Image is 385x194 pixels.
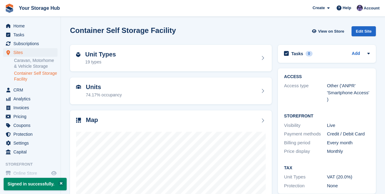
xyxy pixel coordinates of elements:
span: Settings [13,139,50,147]
div: None [327,182,370,189]
a: Your Storage Hub [16,3,62,13]
h2: Unit Types [85,51,116,58]
span: View on Store [318,28,344,34]
div: Visibility [284,122,327,129]
span: Sites [13,48,50,57]
img: unit-type-icn-2b2737a686de81e16bb02015468b77c625bbabd49415b5ef34ead5e3b44a266d.svg [76,52,80,57]
span: Coupons [13,121,50,130]
span: Invoices [13,103,50,112]
div: Protection [284,182,327,189]
div: Price display [284,148,327,155]
span: Subscriptions [13,39,50,48]
a: menu [3,22,58,30]
img: map-icn-33ee37083ee616e46c38cad1a60f524a97daa1e2b2c8c0bc3eb3415660979fc1.svg [76,118,81,123]
span: Pricing [13,112,50,121]
h2: Units [86,84,122,91]
span: Home [13,22,50,30]
div: Live [327,122,370,129]
span: Capital [13,148,50,156]
a: Units 74.17% occupancy [70,77,272,104]
span: Protection [13,130,50,138]
span: Tasks [13,31,50,39]
div: Other ('ANPR' 'Smartphone Access' ) [327,82,370,103]
a: menu [3,130,58,138]
a: menu [3,112,58,121]
a: menu [3,39,58,48]
a: menu [3,169,58,178]
div: Every month [327,139,370,146]
a: Add [352,50,360,57]
img: Liam Beddard [357,5,363,11]
a: Caravan, Motorhome & Vehicle Storage [14,58,58,69]
a: menu [3,31,58,39]
a: View on Store [311,26,347,36]
span: Analytics [13,95,50,103]
div: 0 [306,51,313,56]
div: Monthly [327,148,370,155]
h2: Map [86,117,98,124]
div: VAT (20.0%) [327,174,370,181]
img: unit-icn-7be61d7bf1b0ce9d3e12c5938cc71ed9869f7b940bace4675aadf7bd6d80202e.svg [76,85,81,89]
a: menu [3,121,58,130]
a: Edit Site [352,26,376,39]
a: menu [3,86,58,94]
h2: Tasks [291,51,303,56]
span: Account [364,5,380,11]
a: menu [3,95,58,103]
a: Container Self Storage Facility [14,70,58,82]
span: Storefront [5,161,61,167]
span: Online Store [13,169,50,178]
div: Billing period [284,139,327,146]
a: menu [3,103,58,112]
span: CRM [13,86,50,94]
h2: Storefront [284,114,370,119]
div: Unit Types [284,174,327,181]
h2: Container Self Storage Facility [70,26,176,34]
div: Access type [284,82,327,103]
a: menu [3,48,58,57]
h2: Tax [284,166,370,171]
img: stora-icon-8386f47178a22dfd0bd8f6a31ec36ba5ce8667c1dd55bd0f319d3a0aa187defe.svg [5,4,14,13]
div: Payment methods [284,131,327,138]
p: Signed in successfully. [4,178,67,190]
span: Create [313,5,325,11]
span: Help [343,5,351,11]
a: menu [3,148,58,156]
a: menu [3,139,58,147]
h2: ACCESS [284,74,370,79]
div: 74.17% occupancy [86,92,122,98]
div: 19 types [85,59,116,65]
div: Credit / Debit Card [327,131,370,138]
a: Unit Types 19 types [70,45,272,72]
a: Preview store [50,170,58,177]
div: Edit Site [352,26,376,36]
